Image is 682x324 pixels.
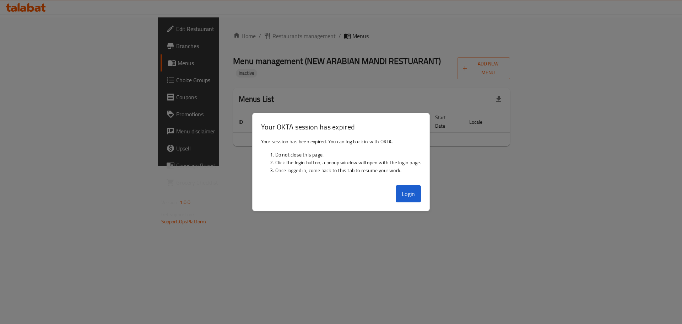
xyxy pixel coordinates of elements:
[275,159,421,166] li: Click the login button, a popup window will open with the login page.
[253,135,430,182] div: Your session has been expired. You can log back in with OKTA.
[275,166,421,174] li: Once logged in, come back to this tab to resume your work.
[261,122,421,132] h3: Your OKTA session has expired
[396,185,421,202] button: Login
[275,151,421,159] li: Do not close this page.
